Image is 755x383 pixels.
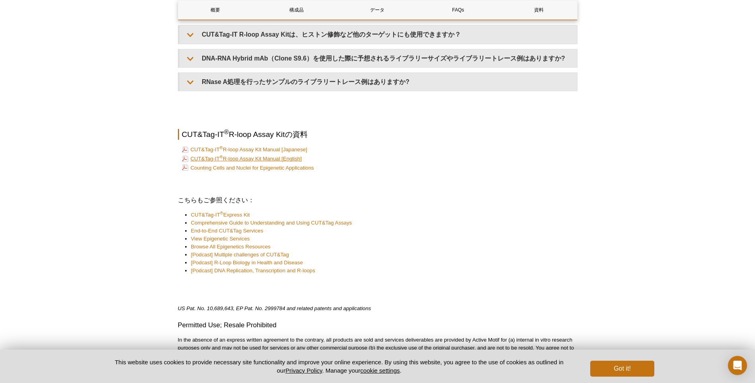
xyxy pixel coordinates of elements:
[259,0,334,20] a: 構成品
[179,49,577,67] summary: DNA-RNA Hybrid mAb（Clone S9.6）を使用した際に予想されるライブラリーサイズやライブラリートレース例はありますか?
[191,219,352,227] a: Comprehensive Guide to Understanding and Using CUT&Tag Assays
[178,195,577,205] h3: こちらもご参照ください：
[728,356,747,375] div: Open Intercom Messenger
[182,164,314,172] a: Counting Cells and Nuclei for Epigenetic Applications
[178,129,577,140] h2: CUT&Tag-IT R-loop Assay Kitの資料
[220,154,223,159] sup: ®
[340,0,415,20] a: データ
[178,0,253,20] a: 概要
[182,154,302,164] a: CUT&Tag-IT®R-loop Assay Kit Manual [English]
[191,227,263,235] a: End-to-End CUT&Tag Services
[178,305,371,311] em: US Pat. No. 10,689,643, EP Pat. No. 2999784 and related patents and applications
[360,367,400,374] button: cookie settings
[191,251,289,259] a: [Podcast] Multiple challenges of CUT&Tag
[590,361,654,377] button: Got it!
[179,25,577,43] summary: CUT&Tag-IT R-loop Assay Kitは、ヒストン修飾など他のターゲットにも使用できますか？
[178,336,577,360] p: In the absence of an express written agreement to the contrary, all products are sold and service...
[191,243,271,251] a: Browse All Epigenetics Resources
[182,145,307,154] a: CUT&Tag-IT®R-loop Assay Kit Manual [Japanese]
[220,145,223,150] sup: ®
[178,320,577,330] h3: Permitted Use; Resale Prohibited
[285,367,322,374] a: Privacy Policy
[179,73,577,91] summary: RNase A処理を行ったサンプルのライブラリートレース例はありますか?
[501,0,576,20] a: 資料
[101,358,577,375] p: This website uses cookies to provide necessary site functionality and improve your online experie...
[220,211,223,215] sup: ®
[191,267,315,275] a: [Podcast] DNA Replication, Transcription and R-loops
[421,0,496,20] a: FAQs
[191,259,303,267] a: [Podcast] R-Loop Biology in Health and Disease
[191,235,250,243] a: View Epigenetic Services
[224,128,229,135] sup: ®
[191,211,250,219] a: CUT&Tag-IT®Express Kit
